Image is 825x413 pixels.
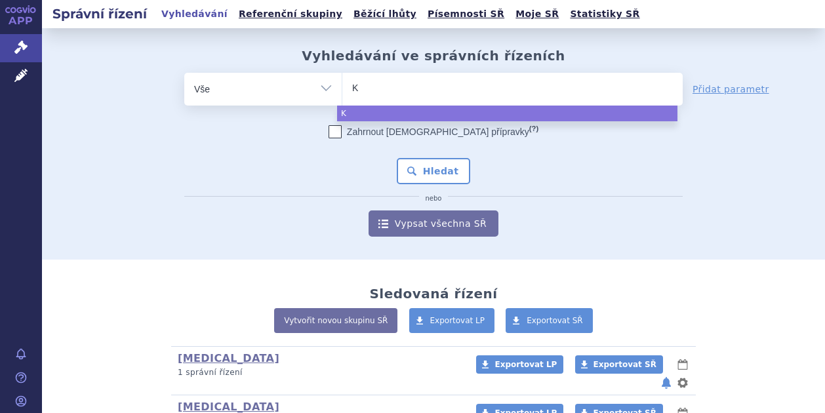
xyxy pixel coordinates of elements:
[676,357,689,372] button: lhůty
[337,106,677,121] li: K
[529,125,538,133] abbr: (?)
[302,48,565,64] h2: Vyhledávání ve správních řízeních
[274,308,397,333] a: Vytvořit novou skupinu SŘ
[506,308,593,333] a: Exportovat SŘ
[369,286,497,302] h2: Sledovaná řízení
[476,355,563,374] a: Exportovat LP
[369,210,498,237] a: Vypsat všechna SŘ
[512,5,563,23] a: Moje SŘ
[409,308,495,333] a: Exportovat LP
[594,360,656,369] span: Exportovat SŘ
[178,367,459,378] p: 1 správní řízení
[350,5,420,23] a: Běžící lhůty
[693,83,769,96] a: Přidat parametr
[178,352,279,364] a: [MEDICAL_DATA]
[430,316,485,325] span: Exportovat LP
[419,195,449,203] i: nebo
[397,158,471,184] button: Hledat
[157,5,231,23] a: Vyhledávání
[575,355,663,374] a: Exportovat SŘ
[660,375,673,391] button: notifikace
[42,5,157,23] h2: Správní řízení
[424,5,508,23] a: Písemnosti SŘ
[235,5,346,23] a: Referenční skupiny
[527,316,583,325] span: Exportovat SŘ
[329,125,538,138] label: Zahrnout [DEMOGRAPHIC_DATA] přípravky
[494,360,557,369] span: Exportovat LP
[178,401,279,413] a: [MEDICAL_DATA]
[566,5,643,23] a: Statistiky SŘ
[676,375,689,391] button: nastavení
